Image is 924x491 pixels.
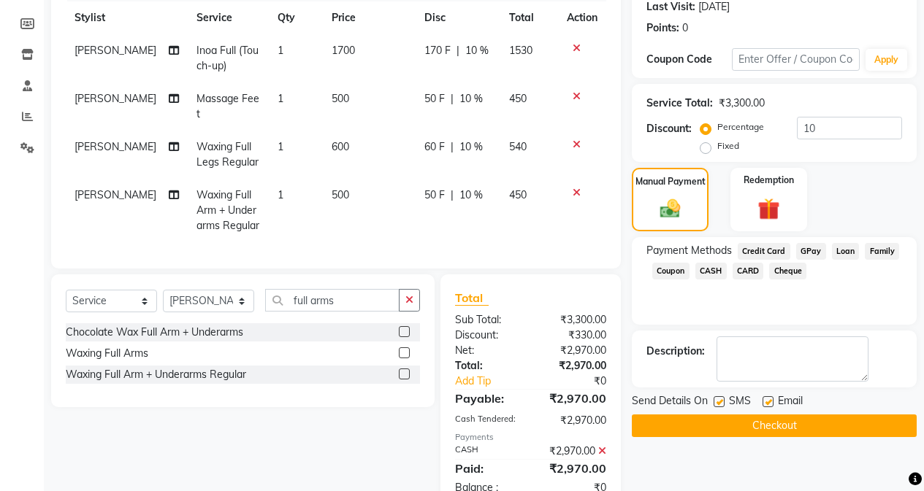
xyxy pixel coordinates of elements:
[530,390,617,407] div: ₹2,970.00
[695,263,727,279] span: CASH
[424,91,445,107] span: 50 F
[778,393,803,411] span: Email
[66,346,148,361] div: Waxing Full Arms
[654,197,687,220] img: _cash.svg
[717,120,764,134] label: Percentage
[751,196,787,223] img: _gift.svg
[332,44,355,57] span: 1700
[323,1,416,34] th: Price
[465,43,489,58] span: 10 %
[424,43,451,58] span: 170 F
[732,48,860,71] input: Enter Offer / Coupon Code
[530,312,617,328] div: ₹3,300.00
[278,44,283,57] span: 1
[196,140,259,169] span: Waxing Full Legs Regular
[424,139,445,155] span: 60 F
[530,444,617,459] div: ₹2,970.00
[459,91,483,107] span: 10 %
[719,96,765,111] div: ₹3,300.00
[459,139,483,155] span: 10 %
[632,414,917,437] button: Checkout
[444,343,531,358] div: Net:
[75,44,156,57] span: [PERSON_NAME]
[509,44,532,57] span: 1530
[444,328,531,343] div: Discount:
[66,325,243,340] div: Chocolate Wax Full Arm + Underarms
[455,431,606,444] div: Payments
[444,358,531,374] div: Total:
[530,460,617,477] div: ₹2,970.00
[196,188,259,232] span: Waxing Full Arm + Underarms Regular
[278,92,283,105] span: 1
[455,290,489,306] span: Total
[444,312,531,328] div: Sub Total:
[332,92,349,105] span: 500
[444,390,531,407] div: Payable:
[500,1,558,34] th: Total
[444,413,531,428] div: Cash Tendered:
[646,344,705,359] div: Description:
[278,140,283,153] span: 1
[188,1,269,34] th: Service
[635,175,706,188] label: Manual Payment
[682,20,688,36] div: 0
[75,92,156,105] span: [PERSON_NAME]
[530,343,617,358] div: ₹2,970.00
[632,393,708,411] span: Send Details On
[530,413,617,428] div: ₹2,970.00
[332,140,349,153] span: 600
[451,139,454,155] span: |
[530,358,617,374] div: ₹2,970.00
[451,187,454,203] span: |
[866,49,907,71] button: Apply
[832,243,860,260] span: Loan
[451,91,454,107] span: |
[646,243,732,258] span: Payment Methods
[729,393,751,411] span: SMS
[265,289,400,312] input: Search or Scan
[744,174,794,187] label: Redemption
[646,121,692,136] div: Discount:
[530,328,617,343] div: ₹330.00
[66,1,188,34] th: Stylist
[278,188,283,201] span: 1
[196,44,259,72] span: Inoa Full (Touch-up)
[646,20,679,36] div: Points:
[444,374,545,389] a: Add Tip
[424,187,445,203] span: 50 F
[717,139,739,152] label: Fixed
[459,187,483,203] span: 10 %
[66,367,246,382] div: Waxing Full Arm + Underarms Regular
[733,263,764,279] span: CARD
[444,444,531,459] div: CASH
[646,52,732,67] div: Coupon Code
[652,263,690,279] span: Coupon
[509,92,527,105] span: 450
[509,188,527,201] span: 450
[196,92,259,120] span: Massage Feet
[769,263,806,279] span: Cheque
[545,374,617,389] div: ₹0
[444,460,531,477] div: Paid:
[558,1,606,34] th: Action
[457,43,459,58] span: |
[269,1,323,34] th: Qty
[332,188,349,201] span: 500
[646,96,713,111] div: Service Total:
[75,140,156,153] span: [PERSON_NAME]
[738,243,790,260] span: Credit Card
[865,243,899,260] span: Family
[75,188,156,201] span: [PERSON_NAME]
[416,1,500,34] th: Disc
[509,140,527,153] span: 540
[796,243,826,260] span: GPay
